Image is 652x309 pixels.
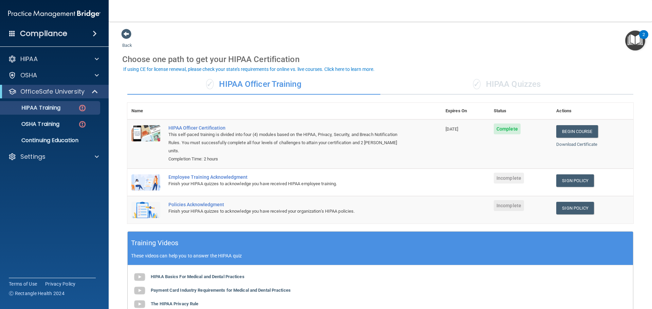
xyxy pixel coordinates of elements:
a: Back [122,35,132,48]
p: Continuing Education [4,137,97,144]
div: Completion Time: 2 hours [168,155,407,163]
button: If using CE for license renewal, please check your state's requirements for online vs. live cours... [122,66,376,73]
h4: Compliance [20,29,67,38]
a: Sign Policy [556,202,594,214]
b: The HIPAA Privacy Rule [151,301,198,306]
a: Download Certificate [556,142,597,147]
div: Finish your HIPAA quizzes to acknowledge you have received HIPAA employee training. [168,180,407,188]
img: gray_youtube_icon.38fcd6cc.png [133,270,146,284]
a: Begin Course [556,125,598,138]
a: HIPAA [8,55,99,63]
p: These videos can help you to answer the HIPAA quiz [131,253,630,258]
img: PMB logo [8,7,101,21]
a: HIPAA Officer Certification [168,125,407,131]
div: HIPAA Officer Training [127,74,380,95]
span: ✓ [206,79,214,89]
a: OSHA [8,71,99,79]
iframe: Drift Widget Chat Controller [535,261,644,288]
span: Incomplete [494,200,524,211]
p: HIPAA [20,55,38,63]
button: Open Resource Center, 2 new notifications [625,31,645,51]
span: Ⓒ Rectangle Health 2024 [9,290,65,297]
div: Employee Training Acknowledgment [168,174,407,180]
th: Actions [552,103,633,119]
th: Expires On [441,103,490,119]
span: [DATE] [446,127,458,132]
a: Settings [8,153,99,161]
a: Sign Policy [556,174,594,187]
p: Settings [20,153,46,161]
div: 2 [642,35,645,43]
p: OfficeSafe University [20,88,85,96]
div: Choose one path to get your HIPAA Certification [122,50,638,69]
div: This self-paced training is divided into four (4) modules based on the HIPAA, Privacy, Security, ... [168,131,407,155]
b: HIPAA Basics For Medical and Dental Practices [151,274,244,279]
div: Policies Acknowledgment [168,202,407,207]
b: Payment Card Industry Requirements for Medical and Dental Practices [151,288,291,293]
p: OSHA [20,71,37,79]
th: Name [127,103,164,119]
a: Privacy Policy [45,281,76,287]
span: ✓ [473,79,481,89]
p: OSHA Training [4,121,59,128]
a: Terms of Use [9,281,37,287]
img: danger-circle.6113f641.png [78,120,87,129]
th: Status [490,103,552,119]
div: HIPAA Quizzes [380,74,633,95]
p: HIPAA Training [4,104,60,111]
a: OfficeSafe University [8,88,98,96]
span: Incomplete [494,173,524,184]
img: danger-circle.6113f641.png [78,104,87,112]
h5: Training Videos [131,237,179,249]
img: gray_youtube_icon.38fcd6cc.png [133,284,146,297]
span: Complete [494,123,521,134]
div: Finish your HIPAA quizzes to acknowledge you have received your organization’s HIPAA policies. [168,207,407,215]
div: If using CE for license renewal, please check your state's requirements for online vs. live cours... [123,67,375,72]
